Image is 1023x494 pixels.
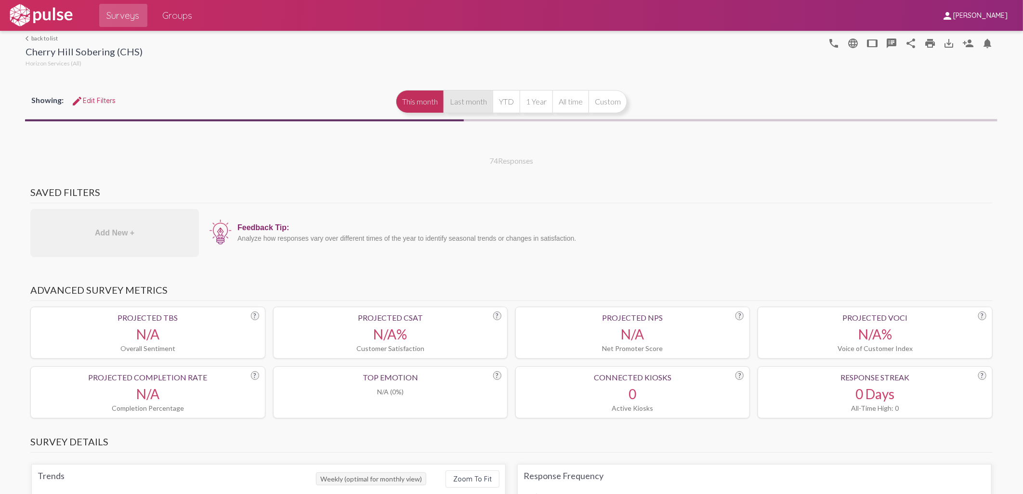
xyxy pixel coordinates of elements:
[279,388,501,396] div: N/A (0%)
[26,35,143,42] a: back to list
[26,60,81,67] span: Horizon Services (All)
[524,470,985,481] div: Response Frequency
[959,33,978,52] button: Person
[453,475,492,483] span: Zoom To Fit
[522,386,744,402] div: 0
[251,312,259,320] div: ?
[31,95,64,104] span: Showing:
[522,373,744,382] div: Connected Kiosks
[866,38,878,49] mat-icon: tablet
[493,371,501,380] div: ?
[37,373,259,382] div: Projected Completion Rate
[901,33,920,52] button: Share
[396,90,444,113] button: This month
[905,38,917,49] mat-icon: Share
[843,33,863,52] button: language
[490,156,498,165] span: 74
[99,4,147,27] a: Surveys
[237,234,988,242] div: Analyze how responses vary over different times of the year to identify seasonal trends or change...
[493,312,501,320] div: ?
[522,344,744,352] div: Net Promoter Score
[26,46,143,60] div: Cherry Hill Sobering (CHS)
[37,313,259,322] div: Projected TBS
[279,373,501,382] div: Top Emotion
[942,10,953,22] mat-icon: person
[71,95,83,107] mat-icon: Edit Filters
[735,371,744,380] div: ?
[30,209,199,257] div: Add New +
[107,7,140,24] span: Surveys
[764,373,986,382] div: Response Streak
[828,38,839,49] mat-icon: language
[37,344,259,352] div: Overall Sentiment
[237,223,988,232] div: Feedback Tip:
[982,38,994,49] mat-icon: Bell
[764,313,986,322] div: Projected VoCI
[944,38,955,49] mat-icon: Download
[155,4,200,27] a: Groups
[30,186,993,203] h3: Saved Filters
[493,90,520,113] button: YTD
[64,92,123,109] button: Edit FiltersEdit Filters
[924,38,936,49] mat-icon: print
[863,33,882,52] button: tablet
[209,219,233,246] img: icon12.png
[30,436,993,453] h3: Survey Details
[824,33,843,52] button: language
[163,7,193,24] span: Groups
[552,90,589,113] button: All time
[522,326,744,342] div: N/A
[920,33,940,52] a: print
[978,33,997,52] button: Bell
[522,404,744,412] div: Active Kiosks
[522,313,744,322] div: Projected NPS
[963,38,974,49] mat-icon: Person
[71,96,116,105] span: Edit Filters
[444,90,493,113] button: Last month
[882,33,901,52] button: speaker_notes
[38,470,316,488] div: Trends
[279,326,501,342] div: N/A%
[446,470,499,488] button: Zoom To Fit
[847,38,859,49] mat-icon: language
[589,90,627,113] button: Custom
[940,33,959,52] button: Download
[764,404,986,412] div: All-Time High: 0
[8,3,74,27] img: white-logo.svg
[37,404,259,412] div: Completion Percentage
[934,6,1015,24] button: [PERSON_NAME]
[953,12,1008,20] span: [PERSON_NAME]
[37,386,259,402] div: N/A
[978,312,986,320] div: ?
[735,312,744,320] div: ?
[26,36,31,41] mat-icon: arrow_back_ios
[764,344,986,352] div: Voice of Customer Index
[37,326,259,342] div: N/A
[764,386,986,402] div: 0 Days
[764,326,986,342] div: N/A%
[520,90,552,113] button: 1 Year
[279,344,501,352] div: Customer Satisfaction
[886,38,897,49] mat-icon: speaker_notes
[316,472,426,485] span: Weekly (optimal for monthly view)
[30,284,993,301] h3: Advanced Survey Metrics
[490,156,534,165] div: Responses
[279,313,501,322] div: Projected CSAT
[251,371,259,380] div: ?
[978,371,986,380] div: ?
